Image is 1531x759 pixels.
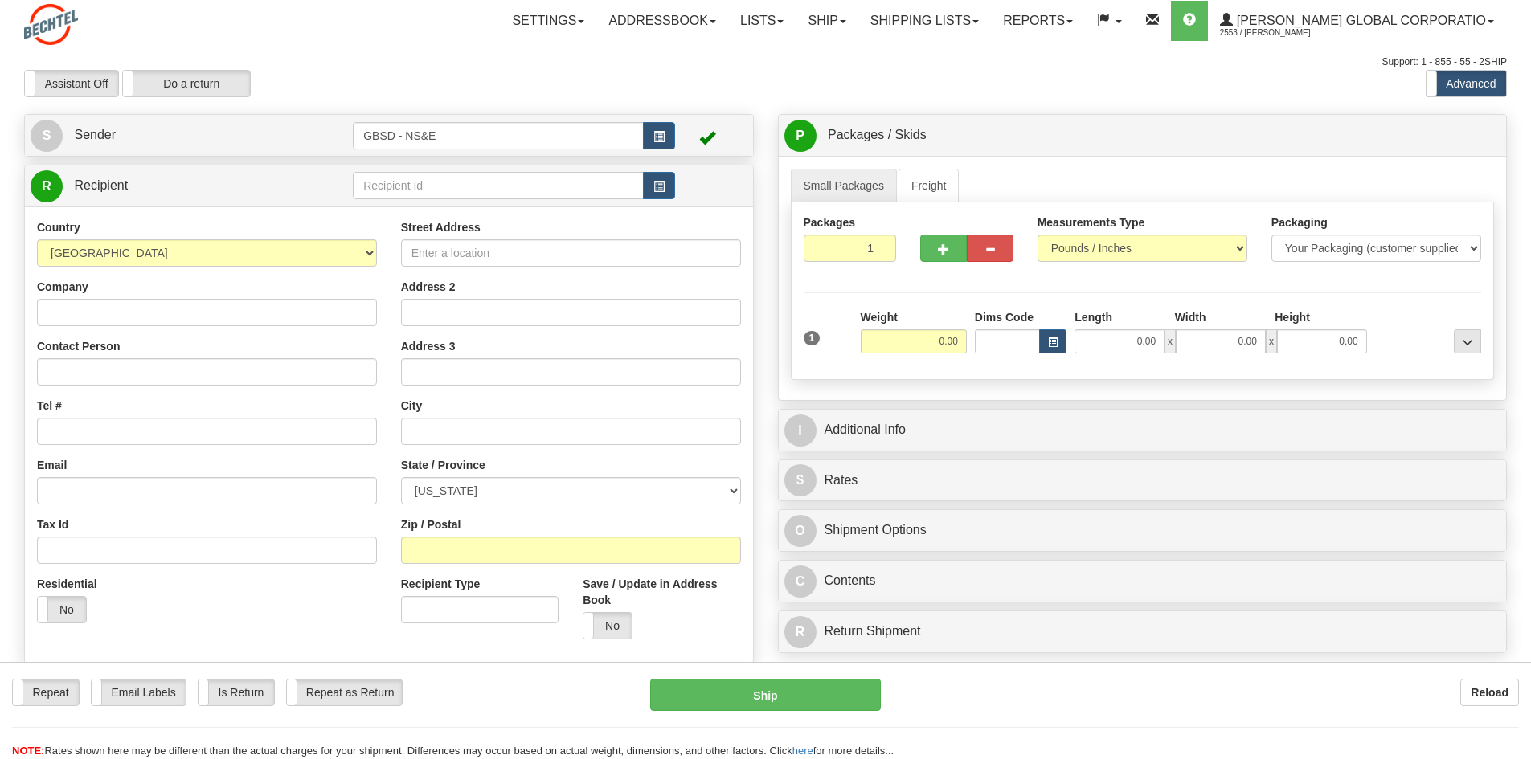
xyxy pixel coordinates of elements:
span: R [784,616,817,648]
label: Is Return [199,679,274,705]
a: S Sender [31,119,353,152]
label: Length [1075,309,1112,325]
a: [PERSON_NAME] Global Corporatio 2553 / [PERSON_NAME] [1208,1,1506,41]
div: Support: 1 - 855 - 55 - 2SHIP [24,55,1507,69]
a: Shipping lists [858,1,991,41]
label: Tax Id [37,516,68,533]
label: State / Province [401,457,485,473]
a: P Packages / Skids [784,119,1501,152]
label: Email Labels [92,679,186,705]
a: Reports [991,1,1085,41]
label: No [38,597,86,622]
span: x [1165,329,1176,353]
img: logo2553.jpg [24,4,78,45]
b: Reload [1471,686,1508,699]
label: Height [1275,309,1310,325]
label: Street Address [401,219,481,235]
label: Tel # [37,398,62,414]
label: Width [1175,309,1206,325]
a: Addressbook [596,1,728,41]
label: Weight [861,309,898,325]
span: Recipient [74,178,128,192]
a: Small Packages [791,169,897,202]
label: Zip / Postal [401,516,461,533]
a: Freight [899,169,960,202]
a: Settings [500,1,596,41]
label: Save / Update in Address Book [583,576,740,608]
label: Address 3 [401,338,456,354]
label: Packages [804,214,856,231]
label: Repeat [13,679,79,705]
label: Packaging [1271,214,1328,231]
label: No [583,613,632,639]
a: OShipment Options [784,514,1501,547]
input: Enter a location [401,239,741,267]
label: Assistant Off [25,71,118,96]
span: C [784,565,817,598]
label: City [401,398,422,414]
input: Sender Id [353,122,644,149]
span: O [784,515,817,547]
span: 2553 / [PERSON_NAME] [1220,25,1341,41]
label: Email [37,457,67,473]
a: Ship [796,1,858,41]
span: I [784,414,817,447]
a: R Recipient [31,169,317,202]
span: Packages / Skids [828,128,927,141]
span: S [31,120,63,152]
label: Country [37,219,80,235]
span: [PERSON_NAME] Global Corporatio [1233,14,1486,27]
a: $Rates [784,464,1501,497]
iframe: chat widget [1494,297,1529,461]
button: Reload [1460,679,1519,706]
span: $ [784,464,817,496]
label: Do a return [123,71,250,96]
label: Repeat as Return [287,679,402,705]
a: here [792,745,813,757]
label: Advanced [1427,71,1506,96]
label: Dims Code [975,309,1034,325]
a: CContents [784,565,1501,598]
label: Address 2 [401,279,456,295]
a: IAdditional Info [784,414,1501,447]
a: RReturn Shipment [784,615,1501,648]
div: ... [1454,329,1481,353]
input: Recipient Id [353,172,644,199]
span: NOTE: [12,745,44,757]
span: Sender [74,128,116,141]
label: Residential [37,576,97,592]
a: Lists [728,1,796,41]
button: Ship [650,679,881,711]
label: Measurements Type [1038,214,1145,231]
label: Contact Person [37,338,120,354]
span: 1 [804,331,821,345]
label: Recipient Type [401,576,481,592]
span: P [784,120,817,152]
span: x [1266,329,1277,353]
span: R [31,170,63,202]
label: Company [37,279,88,295]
